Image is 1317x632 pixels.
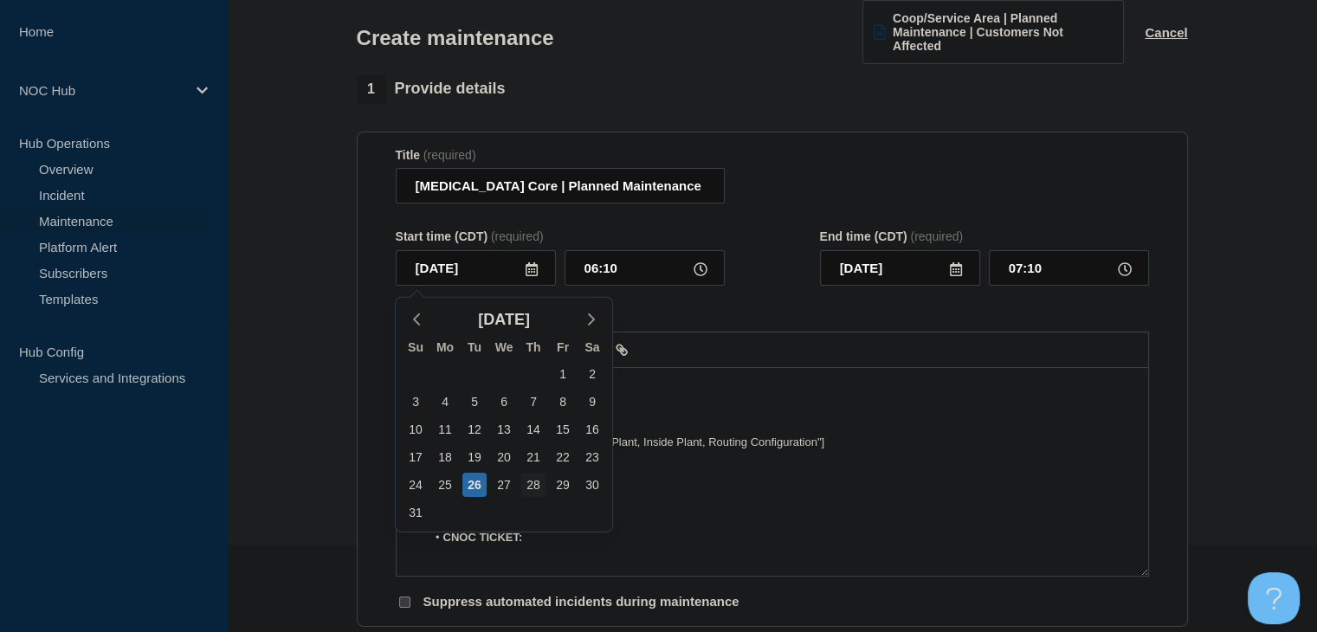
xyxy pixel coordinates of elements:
div: Wednesday, Aug 13, 2025 [492,417,516,442]
input: HH:MM [565,250,725,286]
span: (required) [910,229,963,243]
div: Monday, Aug 18, 2025 [433,445,457,469]
div: Start time (CDT) [396,229,725,243]
p: NOC Hub [19,83,185,98]
div: Monday, Aug 4, 2025 [433,390,457,414]
strong: CNOC TICKET: [443,531,523,544]
div: Saturday, Aug 9, 2025 [580,390,604,414]
p: Provide details in laymen's terms. [410,403,1135,418]
input: HH:MM [989,250,1149,286]
div: Friday, Aug 8, 2025 [551,390,575,414]
div: Tuesday, Aug 5, 2025 [462,390,487,414]
div: Saturday, Aug 16, 2025 [580,417,604,442]
div: Mo [430,338,460,360]
p: Suppress automated incidents during maintenance [423,594,739,610]
span: [DATE] [478,306,530,332]
div: Sunday, Aug 31, 2025 [403,500,428,525]
div: End time (CDT) [820,229,1149,243]
div: Tuesday, Aug 12, 2025 [462,417,487,442]
div: Su [401,338,430,360]
div: Friday, Aug 22, 2025 [551,445,575,469]
div: Provide details [357,74,506,104]
div: Saturday, Aug 30, 2025 [580,473,604,497]
div: Message [396,312,1149,326]
div: Fr [548,338,578,360]
div: Wednesday, Aug 6, 2025 [492,390,516,414]
div: Friday, Aug 29, 2025 [551,473,575,497]
div: Saturday, Aug 23, 2025 [580,445,604,469]
div: We [489,338,519,360]
div: Sunday, Aug 17, 2025 [403,445,428,469]
li: ["Outside Plant, Inside Plant, Routing Configuration"] [426,435,1135,450]
div: Monday, Aug 25, 2025 [433,473,457,497]
div: Message [397,368,1148,576]
div: Tuesday, Aug 19, 2025 [462,445,487,469]
div: Friday, Aug 1, 2025 [551,362,575,386]
img: template icon [874,24,886,40]
div: Th [519,338,548,360]
div: Wednesday, Aug 20, 2025 [492,445,516,469]
input: YYYY-MM-DD [820,250,980,286]
div: Saturday, Aug 2, 2025 [580,362,604,386]
div: Sunday, Aug 3, 2025 [403,390,428,414]
div: Thursday, Aug 21, 2025 [521,445,546,469]
button: [DATE] [471,306,537,332]
h1: Create maintenance [357,26,554,50]
div: Sunday, Aug 10, 2025 [403,417,428,442]
span: 1 [357,74,386,104]
div: Thursday, Aug 28, 2025 [521,473,546,497]
span: (required) [423,148,476,162]
button: Cancel [1145,25,1187,40]
div: Monday, Aug 11, 2025 [433,417,457,442]
div: Tuesday, Aug 26, 2025 [462,473,487,497]
div: Sunday, Aug 24, 2025 [403,473,428,497]
div: Wednesday, Aug 27, 2025 [492,473,516,497]
div: Sa [578,338,607,360]
iframe: Help Scout Beacon - Open [1248,572,1300,624]
div: Thursday, Aug 14, 2025 [521,417,546,442]
span: (required) [491,229,544,243]
div: Title [396,148,725,162]
input: YYYY-MM-DD [396,250,556,286]
div: Friday, Aug 15, 2025 [551,417,575,442]
div: Thursday, Aug 7, 2025 [521,390,546,414]
div: Tu [460,338,489,360]
span: Coop/Service Area | Planned Maintenance | Customers Not Affected [893,11,1113,53]
input: Suppress automated incidents during maintenance [399,597,410,608]
input: Title [396,168,725,203]
button: Toggle link [610,339,634,360]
